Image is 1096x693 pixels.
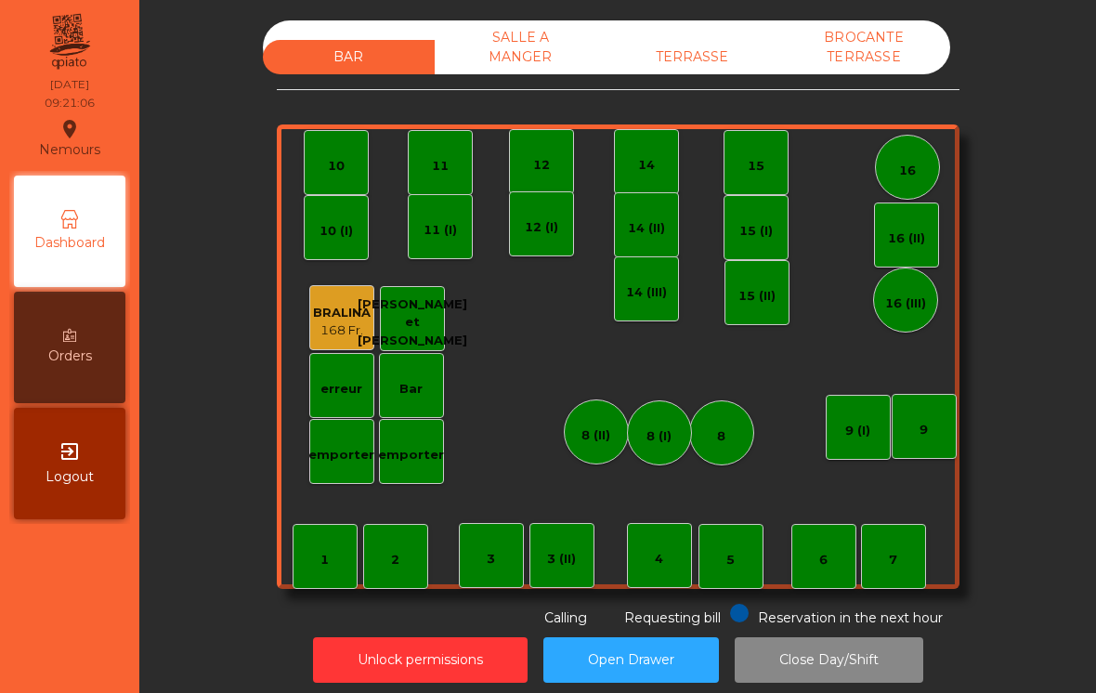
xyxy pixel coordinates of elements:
[624,609,721,626] span: Requesting bill
[358,295,467,350] div: [PERSON_NAME] et [PERSON_NAME]
[308,446,374,464] div: emporter
[34,233,105,253] span: Dashboard
[819,551,828,569] div: 6
[59,118,81,140] i: location_on
[547,550,576,569] div: 3 (II)
[46,467,94,487] span: Logout
[626,283,667,302] div: 14 (III)
[889,551,897,569] div: 7
[726,551,735,569] div: 5
[487,550,495,569] div: 3
[320,551,329,569] div: 1
[845,422,870,440] div: 9 (I)
[313,304,371,322] div: BRALINA
[46,9,92,74] img: qpiato
[646,427,672,446] div: 8 (I)
[544,609,587,626] span: Calling
[45,95,95,111] div: 09:21:06
[738,287,776,306] div: 15 (II)
[885,294,926,313] div: 16 (III)
[748,157,764,176] div: 15
[920,421,928,439] div: 9
[717,427,725,446] div: 8
[607,40,778,74] div: TERRASSE
[543,637,719,683] button: Open Drawer
[655,550,663,569] div: 4
[391,551,399,569] div: 2
[533,156,550,175] div: 12
[59,440,81,463] i: exit_to_app
[778,20,950,74] div: BROCANTE TERRASSE
[628,219,665,238] div: 14 (II)
[739,222,773,241] div: 15 (I)
[320,222,353,241] div: 10 (I)
[424,221,457,240] div: 11 (I)
[525,218,558,237] div: 12 (I)
[378,446,444,464] div: emporter
[899,162,916,180] div: 16
[320,380,362,399] div: erreur
[581,426,610,445] div: 8 (II)
[263,40,435,74] div: BAR
[39,115,100,162] div: Nemours
[399,380,423,399] div: Bar
[735,637,923,683] button: Close Day/Shift
[432,157,449,176] div: 11
[638,156,655,175] div: 14
[313,637,528,683] button: Unlock permissions
[888,229,925,248] div: 16 (II)
[50,76,89,93] div: [DATE]
[758,609,943,626] span: Reservation in the next hour
[328,157,345,176] div: 10
[313,321,371,340] div: 168 Fr.
[435,20,607,74] div: SALLE A MANGER
[48,346,92,366] span: Orders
